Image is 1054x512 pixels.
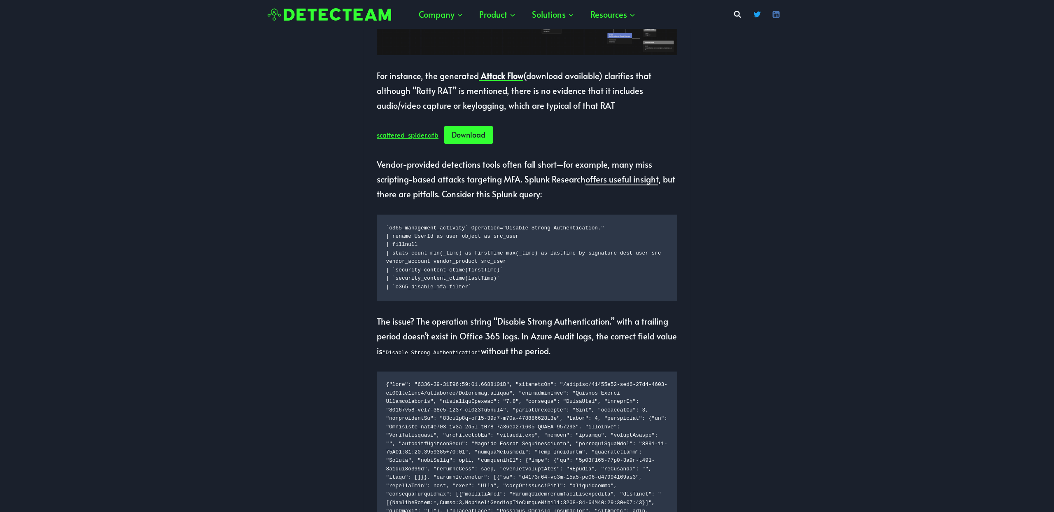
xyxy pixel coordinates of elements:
[382,349,481,355] code: "Disable Strong Authentication"
[444,126,493,144] a: Download
[749,6,765,23] a: Twitter
[524,2,582,27] button: Child menu of Solutions
[471,2,524,27] button: Child menu of Product
[730,7,745,22] button: View Search Form
[377,130,438,139] a: scattered_spider.afb
[585,173,658,185] a: offers useful insight
[481,70,523,82] strong: Attack Flow
[377,157,677,201] p: Vendor-provided detections tools often fall short—for example, many miss scripting-based attacks ...
[377,314,677,358] p: The issue? The operation string “Disable Strong Authentication.” with a trailing period doesn’t e...
[386,224,668,292] code: `o365_management_activity` Operation="Disable Strong Authentication." | rename UserId as user obj...
[410,2,644,27] nav: Primary
[582,2,644,27] button: Child menu of Resources
[479,70,523,82] a: Attack Flow
[268,8,391,21] img: Detecteam
[768,6,784,23] a: Linkedin
[377,68,677,113] p: For instance, the generated (download available) clarifies that although “Ratty RAT” is mentioned...
[410,2,471,27] button: Child menu of Company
